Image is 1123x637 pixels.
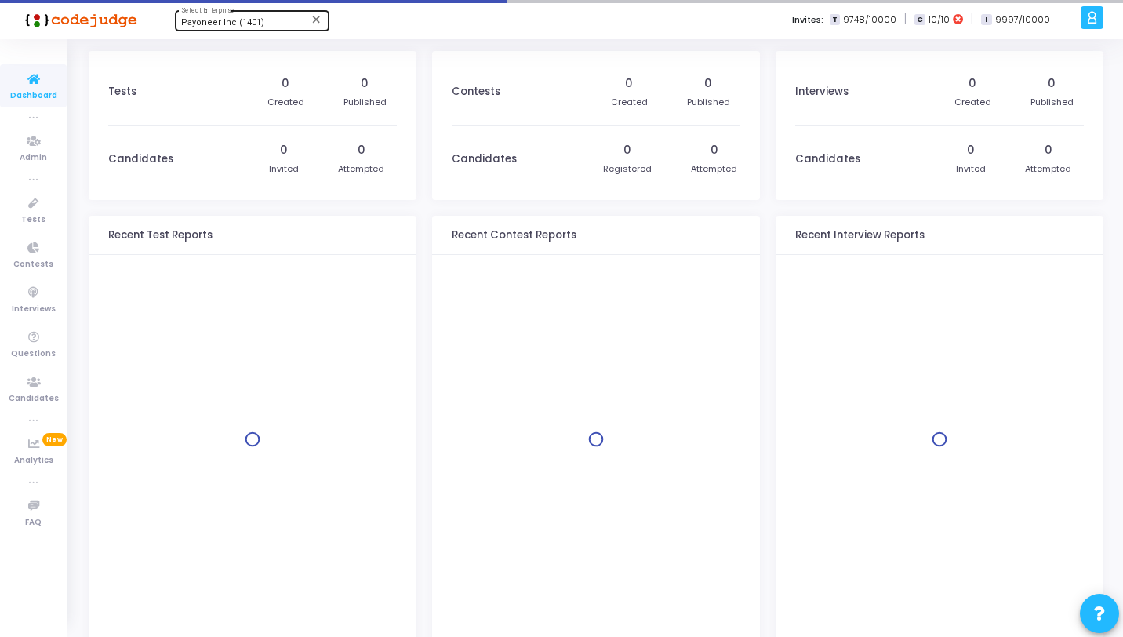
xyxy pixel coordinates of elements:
img: logo [20,4,137,35]
mat-icon: Clear [311,13,323,26]
div: 0 [280,142,288,158]
div: 0 [625,75,633,92]
h3: Contests [452,86,500,98]
div: 0 [704,75,712,92]
div: 0 [623,142,631,158]
div: Invited [269,162,299,176]
h3: Recent Test Reports [108,229,213,242]
span: Dashboard [10,89,57,103]
span: C [914,14,925,26]
span: | [971,11,973,27]
span: T [830,14,840,26]
span: Analytics [14,454,53,468]
div: 0 [282,75,289,92]
span: Payoneer Inc (1401) [181,17,264,27]
h3: Candidates [452,153,517,166]
div: Published [687,96,730,109]
span: Questions [11,348,56,361]
div: Attempted [338,162,384,176]
div: 0 [358,142,365,158]
div: 0 [361,75,369,92]
h3: Tests [108,86,136,98]
div: Published [343,96,387,109]
span: | [904,11,907,27]
div: Registered [603,162,652,176]
span: 9997/10000 [995,13,1050,27]
span: FAQ [25,516,42,530]
span: New [42,433,67,446]
span: Candidates [9,392,59,406]
div: Attempted [691,162,737,176]
div: Created [611,96,648,109]
span: I [981,14,991,26]
span: 10/10 [929,13,950,27]
iframe: To enrich screen reader interactions, please activate Accessibility in Grammarly extension settings [784,39,1115,555]
span: Interviews [12,303,56,316]
span: Tests [21,213,45,227]
span: Admin [20,151,47,165]
label: Invites: [792,13,823,27]
div: Created [267,96,304,109]
h3: Candidates [108,153,173,166]
div: 0 [711,142,718,158]
h3: Recent Contest Reports [452,229,576,242]
span: Contests [13,258,53,271]
span: 9748/10000 [843,13,896,27]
